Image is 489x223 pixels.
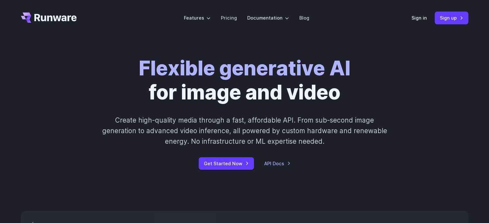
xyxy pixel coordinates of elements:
[264,160,291,167] a: API Docs
[199,157,254,170] a: Get Started Now
[299,14,309,21] a: Blog
[21,13,77,23] a: Go to /
[412,14,427,21] a: Sign in
[139,56,350,80] strong: Flexible generative AI
[221,14,237,21] a: Pricing
[247,14,289,21] label: Documentation
[101,115,388,147] p: Create high-quality media through a fast, affordable API. From sub-second image generation to adv...
[139,56,350,105] h1: for image and video
[435,12,468,24] a: Sign up
[184,14,211,21] label: Features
